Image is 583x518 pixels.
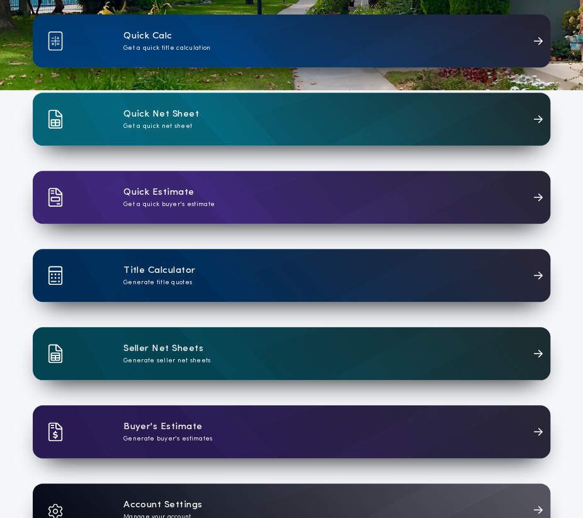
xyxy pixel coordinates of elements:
[123,278,192,287] p: Generate title quotes
[123,263,195,278] h1: Title Calculator
[48,32,63,50] img: card icon
[33,14,550,67] a: card iconQuick CalcGet a quick title calculation
[123,185,195,200] h1: Quick Estimate
[123,122,192,131] p: Get a quick net sheet
[123,43,210,53] p: Get a quick title calculation
[33,327,550,380] a: card iconSeller Net SheetsGenerate seller net sheets
[123,356,211,365] p: Generate seller net sheets
[48,422,63,441] img: card icon
[123,420,202,434] h1: Buyer's Estimate
[123,342,203,356] h1: Seller Net Sheets
[33,171,550,224] a: card iconQuick EstimateGet a quick buyer's estimate
[33,93,550,146] a: card iconQuick Net SheetGet a quick net sheet
[48,344,63,363] img: card icon
[48,266,63,285] img: card icon
[48,110,63,129] img: card icon
[123,434,213,444] p: Generate buyer's estimates
[123,200,215,209] p: Get a quick buyer's estimate
[33,405,550,458] a: card iconBuyer's EstimateGenerate buyer's estimates
[48,188,63,207] img: card icon
[123,29,173,43] h1: Quick Calc
[123,107,199,122] h1: Quick Net Sheet
[33,249,550,302] a: card iconTitle CalculatorGenerate title quotes
[123,498,202,512] h1: Account Settings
